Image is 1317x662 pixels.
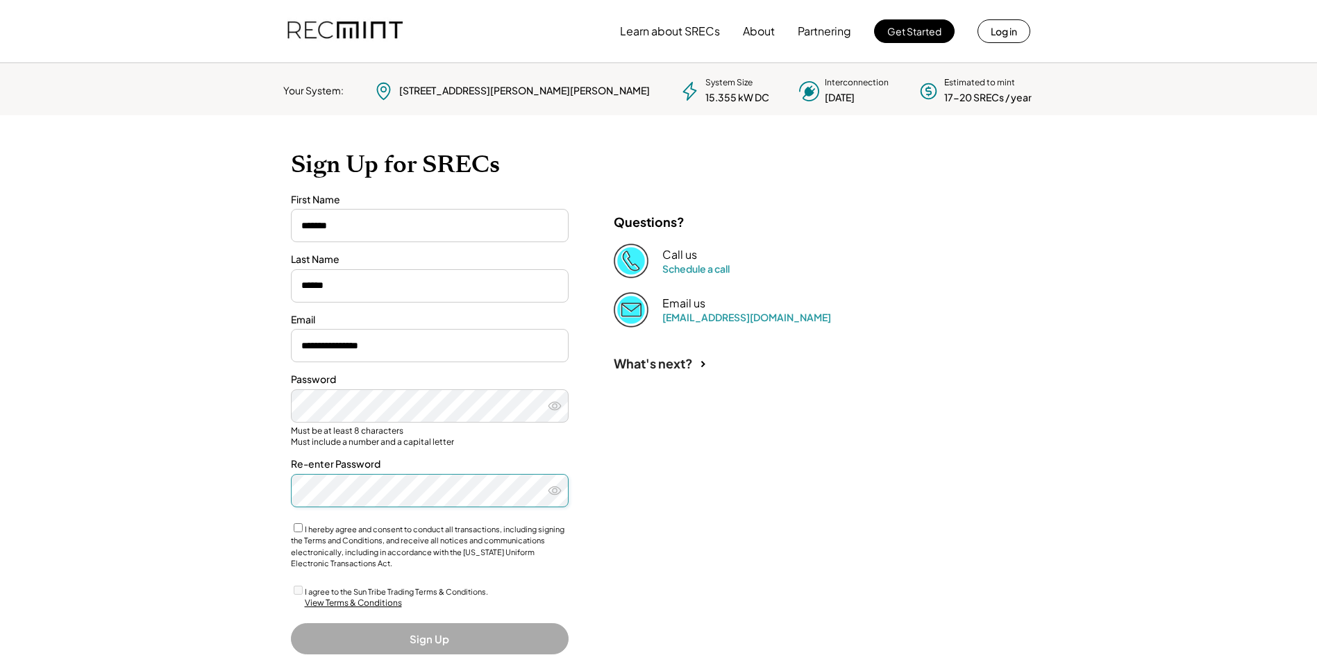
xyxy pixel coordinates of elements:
div: First Name [291,193,569,207]
div: View Terms & Conditions [305,597,402,609]
div: Estimated to mint [944,77,1015,89]
div: Call us [662,248,697,262]
img: Phone%20copy%403x.png [614,244,648,278]
img: Email%202%403x.png [614,292,648,327]
button: Partnering [798,17,851,45]
button: Get Started [874,19,955,43]
div: [DATE] [825,91,855,105]
label: I hereby agree and consent to conduct all transactions, including signing the Terms and Condition... [291,525,564,568]
div: Email [291,313,569,327]
div: What's next? [614,355,693,371]
h1: Sign Up for SRECs [291,150,1027,179]
img: recmint-logotype%403x.png [287,8,403,55]
button: Sign Up [291,623,569,654]
div: 17-20 SRECs / year [944,91,1032,105]
div: Questions? [614,214,685,230]
button: About [743,17,775,45]
div: Last Name [291,253,569,266]
a: Schedule a call [662,262,730,275]
button: Learn about SRECs [620,17,720,45]
div: Password [291,373,569,387]
div: System Size [705,77,753,89]
button: Log in [978,19,1030,43]
a: [EMAIL_ADDRESS][DOMAIN_NAME] [662,311,831,323]
div: 15.355 kW DC [705,91,769,105]
div: Re-enter Password [291,457,569,471]
div: [STREET_ADDRESS][PERSON_NAME][PERSON_NAME] [399,84,650,98]
div: Email us [662,296,705,311]
div: Your System: [283,84,344,98]
div: Must be at least 8 characters Must include a number and a capital letter [291,425,569,447]
div: Interconnection [825,77,889,89]
label: I agree to the Sun Tribe Trading Terms & Conditions. [305,587,488,596]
